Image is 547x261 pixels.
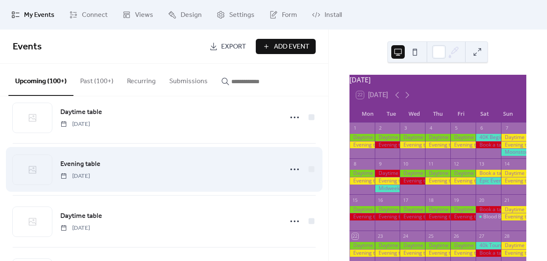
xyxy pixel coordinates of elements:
div: 11 [428,161,434,167]
a: Connect [63,3,114,26]
a: Settings [210,3,261,26]
div: Moonstone Tournament [501,149,526,156]
div: 28 [504,233,510,239]
div: Evening table [375,250,400,257]
div: 5 [453,125,459,131]
div: 14 [504,161,510,167]
span: Events [13,38,42,56]
div: Daytime table [450,170,476,177]
button: Upcoming (100+) [8,64,73,96]
div: Daytime table [501,206,526,213]
button: Past (100+) [73,64,120,95]
span: Evening table [60,159,100,169]
span: Add Event [274,42,309,52]
span: Daytime table [60,107,102,117]
span: Export [221,42,246,52]
div: Evening table [425,141,450,149]
div: Evening table [501,141,526,149]
div: 18 [428,197,434,203]
div: 2 [377,125,384,131]
a: Daytime table [60,211,102,222]
div: Epic Event [476,177,501,185]
div: Book a table [476,141,501,149]
div: Evening table [425,213,450,220]
a: Install [306,3,348,26]
div: 19 [453,197,459,203]
div: Daytime table [425,170,450,177]
div: Daytime table [400,242,425,249]
div: Midweek Masters [375,185,400,192]
div: Book a table [476,206,501,213]
div: Daytime table [400,206,425,213]
a: Views [116,3,160,26]
span: [DATE] [60,224,90,233]
div: Evening table [450,177,476,185]
div: Daytime table [425,134,450,141]
div: 21 [504,197,510,203]
div: Evening table [375,177,400,185]
div: 1 [352,125,358,131]
div: 12 [453,161,459,167]
a: Add Event [256,39,316,54]
span: Form [282,10,297,20]
div: Evening table [349,177,375,185]
div: Evening table [450,250,476,257]
div: Daytime table [425,242,450,249]
span: [DATE] [60,120,90,129]
div: Evening table [400,213,425,220]
button: Submissions [162,64,214,95]
div: Book a table [476,250,501,257]
a: My Events [5,3,61,26]
div: Daytime table [450,242,476,249]
div: Daytime table [400,134,425,141]
div: 40K Beginners Tournament [476,134,501,141]
div: 13 [478,161,485,167]
div: 20 [478,197,485,203]
div: Daytime table [450,206,476,213]
div: Daytime table [349,170,375,177]
div: 26 [453,233,459,239]
div: Wed [403,106,426,122]
div: Sun [496,106,520,122]
button: Recurring [120,64,162,95]
div: Daytime table [375,206,400,213]
div: Daytime table [501,134,526,141]
div: Evening table [450,213,476,220]
div: 9 [377,161,384,167]
div: Evening table [349,141,375,149]
div: Daytime table [349,134,375,141]
div: 7 [504,125,510,131]
div: Daytime table [375,134,400,141]
div: Evening table [501,177,526,185]
div: Fri [450,106,473,122]
div: Sat [473,106,496,122]
div: Evening table [400,177,425,185]
div: Daytime table [349,206,375,213]
div: 15 [352,197,358,203]
div: Evening table [450,141,476,149]
span: My Events [24,10,54,20]
div: Daytime table [450,134,476,141]
div: Evening table [349,213,375,220]
div: Thu [426,106,450,122]
span: Daytime table [60,211,102,221]
div: 25 [428,233,434,239]
div: 17 [402,197,409,203]
span: Settings [229,10,255,20]
div: 27 [478,233,485,239]
a: Design [162,3,208,26]
span: Connect [82,10,108,20]
div: 10 [402,161,409,167]
div: Daytime table [375,170,400,177]
div: 8 [352,161,358,167]
a: Evening table [60,159,100,170]
div: Tue [379,106,403,122]
a: Daytime table [60,107,102,118]
div: Evening table [400,141,425,149]
div: Evening table [425,177,450,185]
span: Install [325,10,342,20]
div: Daytime table [501,170,526,177]
div: [DATE] [349,75,526,85]
div: 16 [377,197,384,203]
span: Design [181,10,202,20]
